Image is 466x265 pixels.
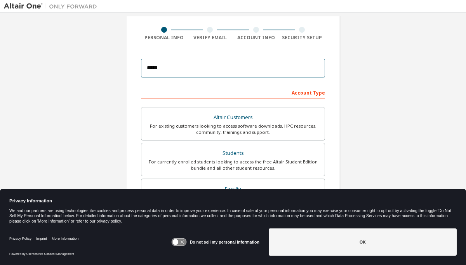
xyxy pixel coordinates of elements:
[141,86,325,98] div: Account Type
[146,159,320,171] div: For currently enrolled students looking to access the free Altair Student Edition bundle and all ...
[4,2,101,10] img: Altair One
[146,123,320,135] div: For existing customers looking to access software downloads, HPC resources, community, trainings ...
[146,148,320,159] div: Students
[233,35,279,41] div: Account Info
[141,35,187,41] div: Personal Info
[187,35,233,41] div: Verify Email
[279,35,325,41] div: Security Setup
[146,184,320,195] div: Faculty
[146,112,320,123] div: Altair Customers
